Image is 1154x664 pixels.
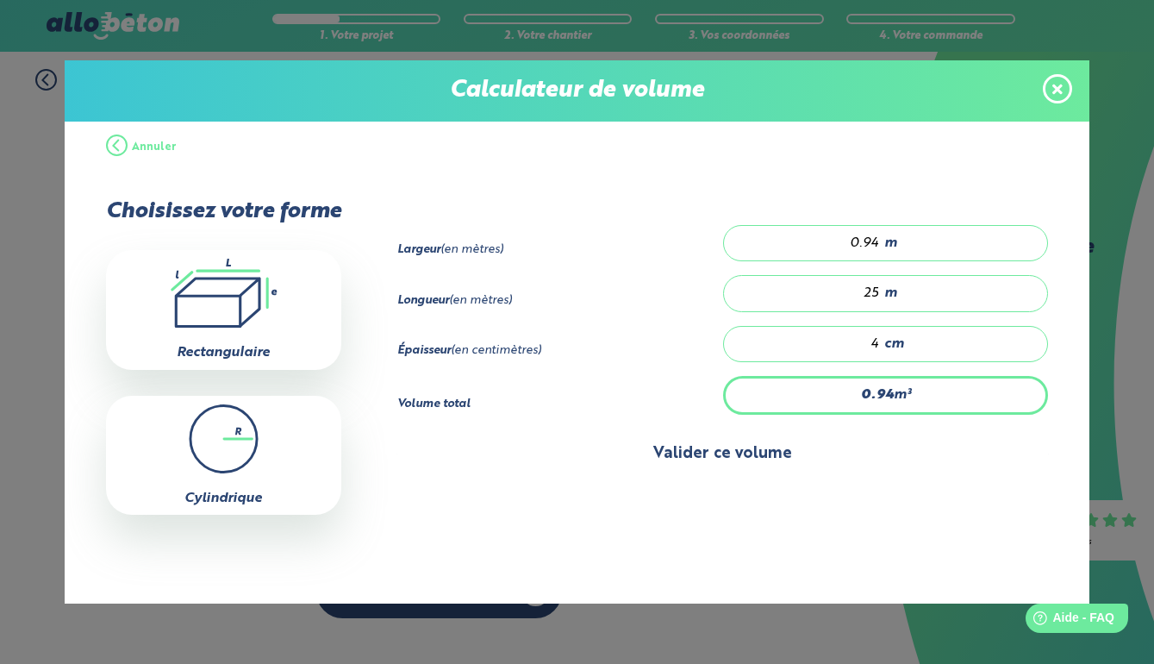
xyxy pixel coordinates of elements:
div: (en mètres) [397,243,723,257]
button: Valider ce volume [397,432,1048,476]
strong: Volume total [397,398,471,410]
input: 0 [741,235,880,252]
p: Calculateur de volume [82,78,1072,104]
p: Choisissez votre forme [106,199,341,224]
input: 0 [741,285,880,302]
button: Annuler [106,122,177,173]
span: cm [884,336,904,352]
strong: Épaisseur [397,345,451,356]
iframe: Help widget launcher [1001,597,1135,645]
strong: Largeur [397,244,440,255]
div: (en centimètres) [397,344,723,358]
strong: 0.94 [861,388,894,402]
span: m [884,235,897,251]
div: m³ [723,376,1049,414]
div: (en mètres) [397,294,723,308]
input: 0 [741,335,880,353]
label: Cylindrique [184,492,262,505]
strong: Longueur [397,295,449,306]
label: Rectangulaire [177,346,270,360]
span: m [884,285,897,301]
